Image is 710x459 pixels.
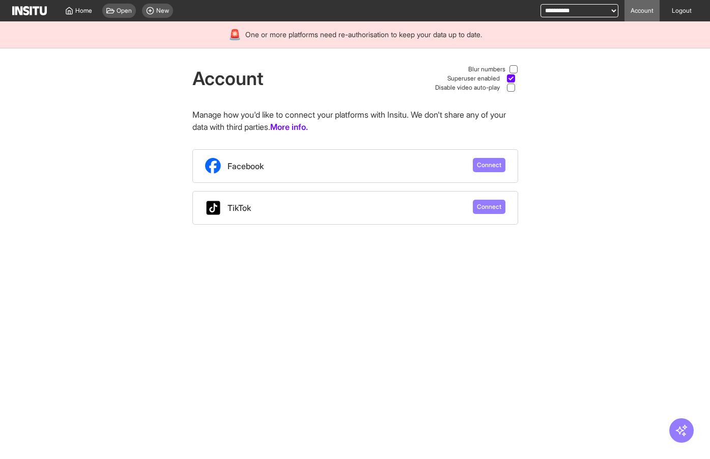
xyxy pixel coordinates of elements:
span: One or more platforms need re-authorisation to keep your data up to date. [245,30,482,40]
span: Blur numbers [468,65,505,73]
span: Connect [477,161,501,169]
span: TikTok [228,202,251,214]
button: Connect [473,158,505,172]
span: Home [75,7,92,15]
p: Manage how you'd like to connect your platforms with Insitu. We don't share any of your data with... [192,109,518,133]
span: Facebook [228,160,264,172]
span: Superuser enabled [447,74,500,83]
button: Connect [473,200,505,214]
a: More info. [270,121,308,133]
span: Disable video auto-play [435,84,500,92]
span: New [156,7,169,15]
div: 🚨 [229,28,241,42]
h1: Account [192,68,264,89]
img: Logo [12,6,47,15]
span: Connect [477,203,501,211]
span: Open [117,7,132,15]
